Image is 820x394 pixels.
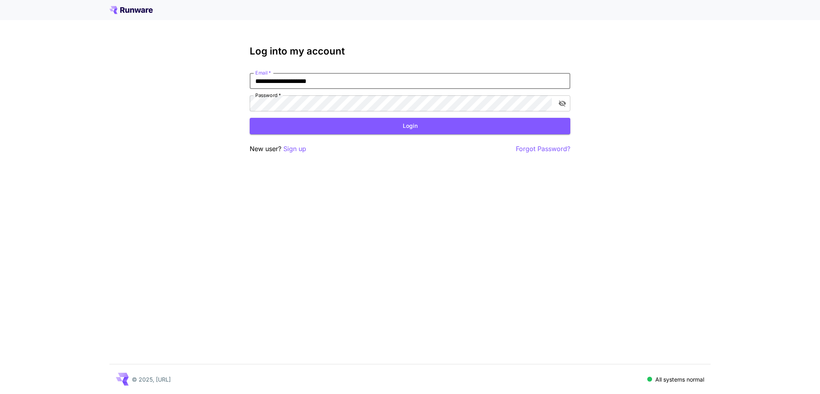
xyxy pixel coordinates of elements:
[255,69,271,76] label: Email
[283,144,306,154] button: Sign up
[250,118,570,134] button: Login
[250,144,306,154] p: New user?
[255,92,281,99] label: Password
[655,375,704,384] p: All systems normal
[555,96,570,111] button: toggle password visibility
[516,144,570,154] button: Forgot Password?
[132,375,171,384] p: © 2025, [URL]
[250,46,570,57] h3: Log into my account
